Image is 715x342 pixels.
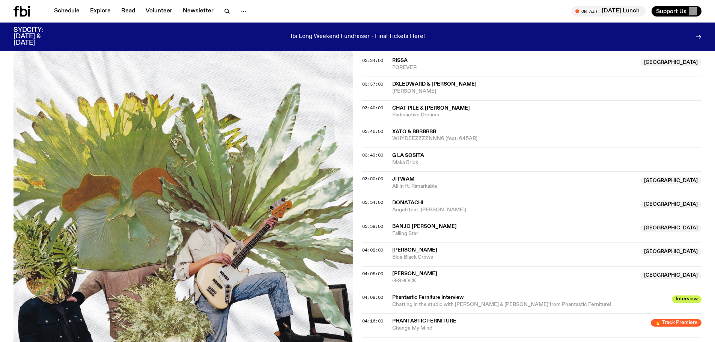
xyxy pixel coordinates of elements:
span: 03:59:00 [362,223,383,229]
span: Banjo [PERSON_NAME] [392,224,457,229]
span: [PERSON_NAME] [392,88,702,95]
span: Falling Star [392,230,636,237]
span: [PERSON_NAME] [392,247,437,253]
span: FOREVER [392,64,636,71]
span: [GEOGRAPHIC_DATA] [640,200,701,208]
span: Radioactive Dreams [392,111,702,119]
button: 03:50:00 [362,177,383,181]
span: Chatting in the studio with [PERSON_NAME] & [PERSON_NAME] from Phantastic Ferniture! [392,302,611,307]
span: RISSA [392,58,408,63]
span: Phantastic Ferniture Interview [392,294,668,301]
span: [GEOGRAPHIC_DATA] [640,272,701,279]
span: 03:50:00 [362,176,383,182]
button: 03:46:00 [362,130,383,134]
span: Maka Brick [392,159,702,166]
button: 04:02:00 [362,248,383,252]
button: 04:09:00 [362,295,383,300]
span: xato & BBBBBBB [392,129,436,134]
button: On Air[DATE] Lunch [572,6,646,17]
a: Schedule [50,6,84,17]
span: WHYDEEZZZZNNN6 (feat. 645AR) [392,135,702,142]
span: 03:49:00 [362,152,383,158]
span: Chat Pile & [PERSON_NAME] [392,105,470,111]
span: [GEOGRAPHIC_DATA] [640,224,701,232]
button: 03:37:00 [362,82,383,86]
span: 03:54:00 [362,199,383,205]
span: 03:37:00 [362,81,383,87]
button: 03:40:00 [362,106,383,110]
span: [GEOGRAPHIC_DATA] [640,248,701,256]
span: Support Us [656,8,686,15]
span: Phantastic Ferniture [392,318,456,324]
span: [GEOGRAPHIC_DATA] [640,177,701,184]
a: Read [117,6,140,17]
span: G La Sosita [392,153,424,158]
button: 03:34:00 [362,59,383,63]
p: fbi Long Weekend Fundraiser - Final Tickets Here! [291,33,425,40]
span: 04:16:00 [362,318,383,324]
button: 03:54:00 [362,200,383,205]
button: 04:16:00 [362,319,383,323]
span: [GEOGRAPHIC_DATA] [640,59,701,66]
span: Interview [672,295,701,303]
span: [PERSON_NAME] [392,271,437,276]
span: 04:09:00 [362,294,383,300]
span: 04:02:00 [362,247,383,253]
button: 03:59:00 [362,224,383,229]
button: Support Us [652,6,701,17]
span: 🔥 Track Premiere [651,319,701,327]
h3: SYDCITY: [DATE] & [DATE] [14,27,62,46]
button: 04:05:00 [362,272,383,276]
a: Explore [86,6,115,17]
span: 03:40:00 [362,105,383,111]
span: All In ft. Rimarkable [392,183,636,190]
span: Jitwam [392,176,414,182]
span: 03:46:00 [362,128,383,134]
a: Newsletter [178,6,218,17]
span: G-SHOCK [392,277,636,285]
a: Volunteer [141,6,177,17]
span: Angel (feat. [PERSON_NAME]) [392,206,636,214]
span: Blue Black Crows [392,254,636,261]
span: Donatachi [392,200,423,205]
span: Change My Mind [392,325,647,332]
span: 04:05:00 [362,271,383,277]
span: dxledward & [PERSON_NAME] [392,81,477,87]
button: 03:49:00 [362,153,383,157]
span: 03:34:00 [362,57,383,63]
